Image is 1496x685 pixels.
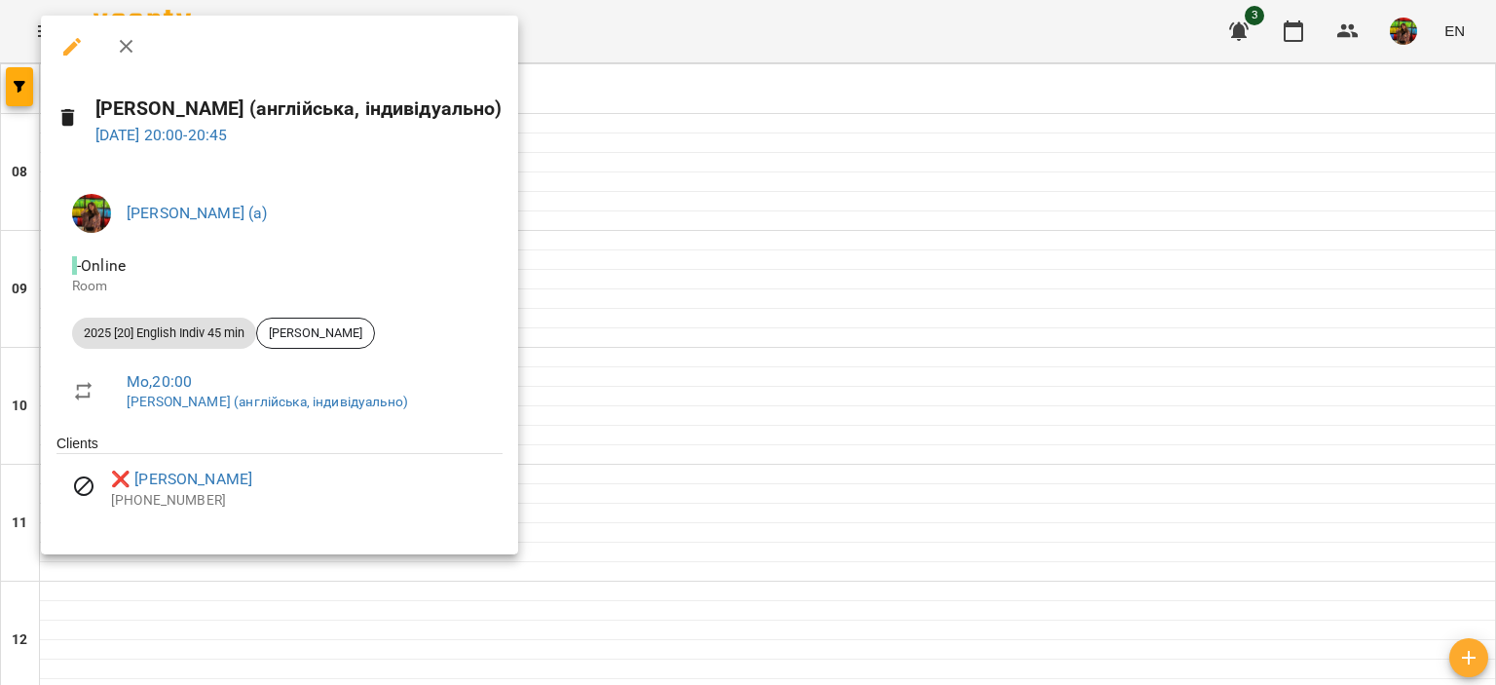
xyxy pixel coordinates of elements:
[72,475,95,498] svg: Visit canceled
[127,394,408,409] a: [PERSON_NAME] (англійська, індивідуально)
[256,318,375,349] div: [PERSON_NAME]
[111,468,252,491] a: ❌ [PERSON_NAME]
[127,204,268,222] a: [PERSON_NAME] (а)
[56,434,503,531] ul: Clients
[72,194,111,233] img: cd6dea5684b38dbafd93534c365c1333.jpg
[72,277,487,296] p: Room
[95,94,503,124] h6: [PERSON_NAME] (англійська, індивідуально)
[257,324,374,342] span: [PERSON_NAME]
[111,491,503,511] p: [PHONE_NUMBER]
[95,126,228,144] a: [DATE] 20:00-20:45
[127,372,192,391] a: Mo , 20:00
[72,256,130,275] span: - Online
[72,324,256,342] span: 2025 [20] English Indiv 45 min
